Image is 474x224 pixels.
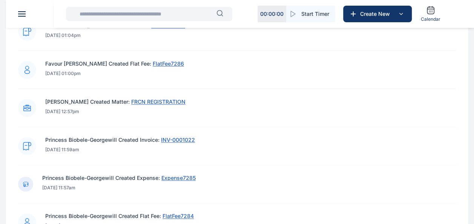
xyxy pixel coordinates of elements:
[160,175,196,181] a: Expense7285
[45,136,195,144] p: Princess Biobele-Georgewill Created Invoice:
[161,213,194,219] a: FlatFee7284
[151,60,184,67] a: FlatFee7286
[42,174,196,182] p: Princess Biobele-Georgewill Created Expense:
[343,6,412,22] button: Create New
[161,175,196,181] span: Expense7285
[130,98,186,105] a: FRCN REGISTRATION
[45,109,186,115] p: [DATE] 12:57pm
[45,71,184,77] p: [DATE] 01:00pm
[45,32,185,38] p: [DATE] 01:04pm
[161,137,195,143] span: INV-0001022
[153,60,184,67] span: FlatFee7286
[301,10,329,18] span: Start Timer
[421,16,440,22] span: Calendar
[131,98,186,105] span: FRCN REGISTRATION
[45,60,184,68] p: Favour [PERSON_NAME] Created Flat Fee:
[418,3,443,25] a: Calendar
[163,213,194,219] span: FlatFee7284
[45,98,186,106] p: [PERSON_NAME] Created Matter:
[45,147,195,153] p: [DATE] 11:59am
[260,10,284,18] p: 00 : 00 : 00
[286,6,335,22] button: Start Timer
[357,10,396,18] span: Create New
[42,185,196,191] p: [DATE] 11:57am
[160,137,195,143] a: INV-0001022
[45,212,194,220] p: Princess Biobele-Georgewill Created Flat Fee:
